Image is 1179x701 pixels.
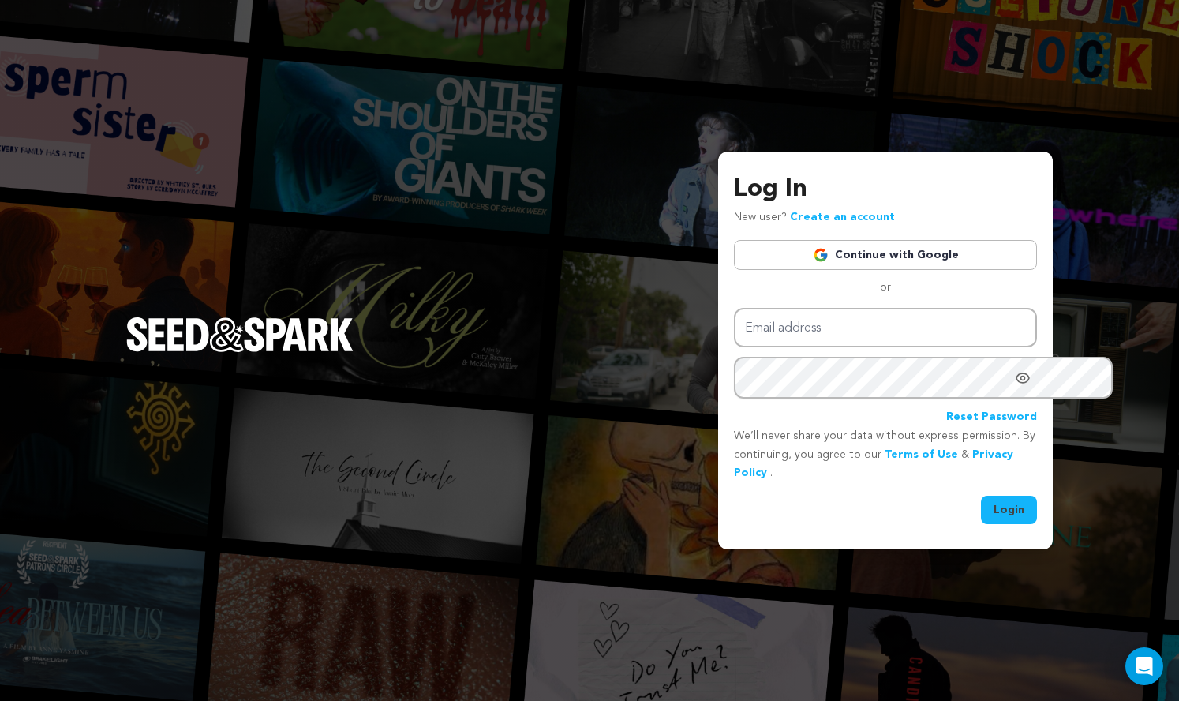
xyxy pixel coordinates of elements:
[790,212,895,223] a: Create an account
[1015,370,1031,386] a: Show password as plain text. Warning: this will display your password on the screen.
[126,317,354,352] img: Seed&Spark Logo
[126,317,354,384] a: Seed&Spark Homepage
[946,408,1037,427] a: Reset Password
[885,449,958,460] a: Terms of Use
[870,279,900,295] span: or
[981,496,1037,524] button: Login
[1125,647,1163,685] div: Open Intercom Messenger
[813,247,829,263] img: Google logo
[734,308,1037,348] input: Email address
[734,427,1037,483] p: We’ll never share your data without express permission. By continuing, you agree to our & .
[734,208,895,227] p: New user?
[734,240,1037,270] a: Continue with Google
[734,171,1037,208] h3: Log In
